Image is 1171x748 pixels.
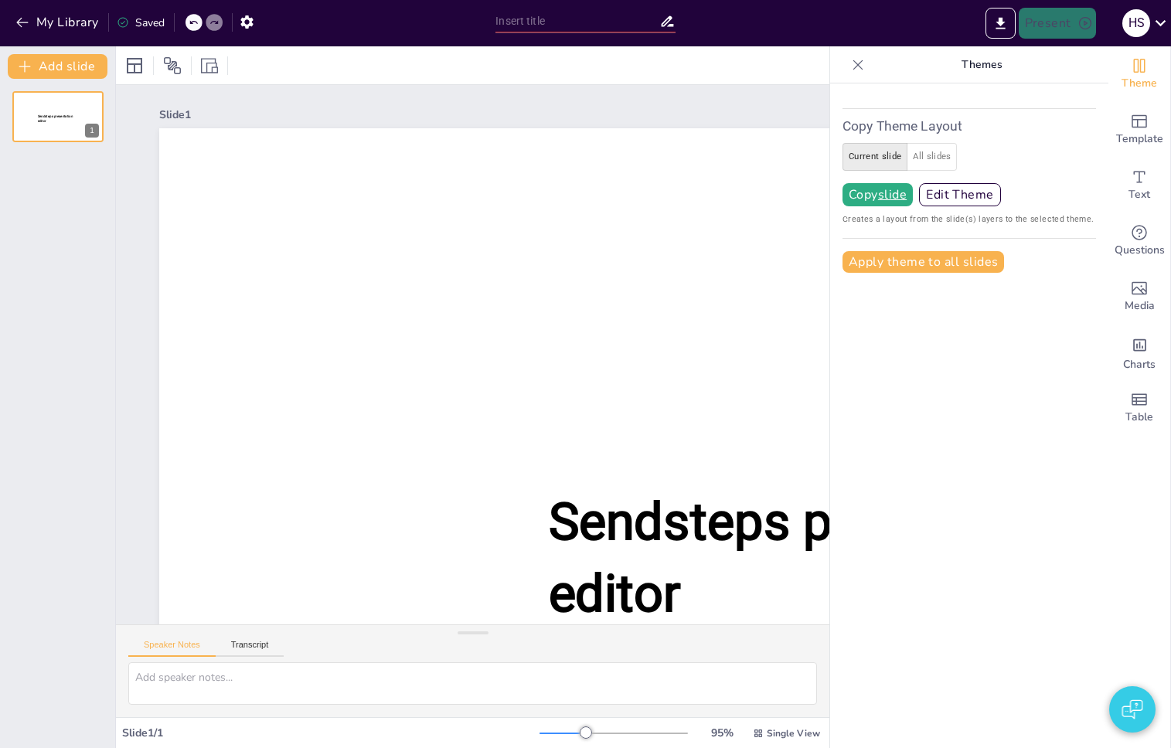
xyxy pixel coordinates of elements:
[85,124,99,138] div: 1
[878,189,907,201] u: slide
[198,53,221,78] div: Resize presentation
[1019,8,1096,39] button: Present
[843,251,1004,273] button: Apply theme to all slides
[1122,8,1150,39] button: h s
[1108,46,1170,102] div: Change the overall theme
[117,15,165,30] div: Saved
[122,726,540,740] div: Slide 1 / 1
[843,143,1096,171] div: create layout
[1128,186,1150,203] span: Text
[1125,409,1153,426] span: Table
[703,726,740,740] div: 95 %
[1115,242,1165,259] span: Questions
[919,183,1001,206] button: Edit Theme
[38,114,73,123] span: Sendsteps presentation editor
[1123,356,1156,373] span: Charts
[12,91,104,142] div: 1
[843,183,913,206] button: Copyslide
[767,727,820,739] span: Single View
[1116,131,1163,148] span: Template
[1108,380,1170,436] div: Add a table
[163,56,182,75] span: Position
[870,46,1093,83] p: Themes
[1108,158,1170,213] div: Add text boxes
[843,212,1096,226] span: Creates a layout from the slide(s) layers to the selected theme.
[1122,75,1157,92] span: Theme
[907,143,957,171] button: all slides
[985,8,1016,39] button: Export to PowerPoint
[128,640,216,657] button: Speaker Notes
[495,10,659,32] input: Insert title
[1125,297,1155,314] span: Media
[1108,325,1170,380] div: Add charts and graphs
[1108,102,1170,158] div: Add ready made slides
[12,10,105,35] button: My Library
[1108,213,1170,269] div: Get real-time input from your audience
[122,53,147,78] div: Layout
[1108,269,1170,325] div: Add images, graphics, shapes or video
[8,54,107,79] button: Add slide
[1122,9,1150,37] div: h s
[216,640,284,657] button: Transcript
[843,143,907,171] button: current slide
[843,115,1096,137] h6: Copy Theme Layout
[549,491,1091,624] span: Sendsteps presentation editor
